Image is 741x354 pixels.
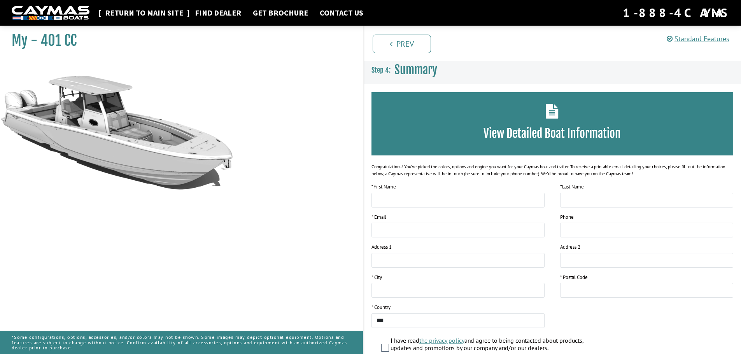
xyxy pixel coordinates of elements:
[371,243,392,251] label: Address 1
[383,126,722,141] h3: View Detailed Boat Information
[12,32,343,49] h1: My - 401 CC
[560,213,574,221] label: Phone
[371,303,391,311] label: * Country
[249,8,312,18] a: Get Brochure
[560,183,584,191] label: Last Name
[12,331,351,354] p: *Some configurations, options, accessories, and/or colors may not be shown. Some images may depic...
[560,243,580,251] label: Address 2
[560,274,588,281] label: * Postal Code
[12,6,89,20] img: white-logo-c9c8dbefe5ff5ceceb0f0178aa75bf4bb51f6bca0971e226c86eb53dfe498488.png
[391,337,602,354] label: I have read and agree to being contacted about products, updates and promotions by our company an...
[371,274,382,281] label: * City
[101,8,187,18] a: Return to main site
[371,213,386,221] label: * Email
[623,4,729,21] div: 1-888-4CAYMAS
[371,163,734,177] div: Congratulations! You’ve picked the colors, options and engine you want for your Caymas boat and t...
[371,183,396,191] label: First Name
[419,337,464,344] a: the privacy policy
[191,8,245,18] a: Find Dealer
[373,35,431,53] a: Prev
[667,34,729,43] a: Standard Features
[316,8,367,18] a: Contact Us
[394,63,437,77] span: Summary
